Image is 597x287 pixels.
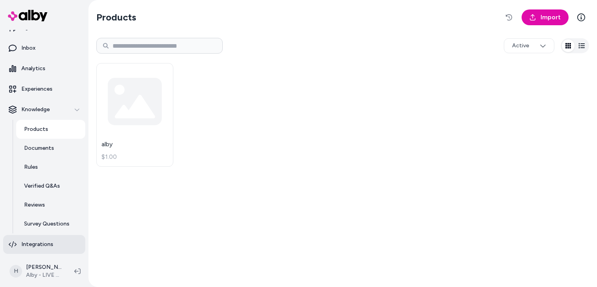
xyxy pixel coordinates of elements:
p: Survey Questions [24,220,69,228]
p: [PERSON_NAME] [26,263,62,271]
button: Knowledge [3,100,85,119]
p: Products [24,125,48,133]
a: alby$1.00 [96,63,173,167]
a: Documents [16,139,85,158]
a: Import [522,9,569,25]
span: Alby - LIVE on [DOMAIN_NAME] [26,271,62,279]
p: Documents [24,144,54,152]
p: Experiences [21,85,53,93]
button: Active [504,38,554,53]
p: Knowledge [21,106,50,114]
p: Inbox [21,44,36,52]
a: Rules [16,158,85,177]
span: Import [541,13,561,22]
span: H [9,265,22,278]
button: H[PERSON_NAME]Alby - LIVE on [DOMAIN_NAME] [5,259,68,284]
img: alby Logo [8,10,47,21]
p: Verified Q&As [24,182,60,190]
p: Integrations [21,240,53,248]
a: Analytics [3,59,85,78]
a: Integrations [3,235,85,254]
p: Reviews [24,201,45,209]
a: Survey Questions [16,214,85,233]
a: Reviews [16,196,85,214]
a: Verified Q&As [16,177,85,196]
h2: Products [96,11,136,24]
p: Analytics [21,65,45,73]
a: Products [16,120,85,139]
a: Inbox [3,39,85,58]
p: Rules [24,163,38,171]
a: Experiences [3,80,85,99]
